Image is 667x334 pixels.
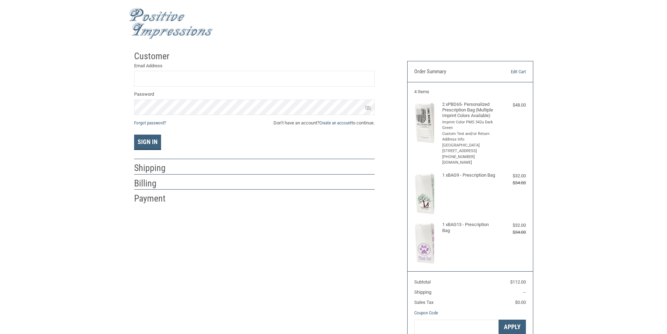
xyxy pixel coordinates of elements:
div: $34.00 [498,179,526,186]
h4: 1 x BAG13 - Prescription Bag [442,222,496,233]
h4: 2 x PBD65- Personalized Prescription Bag (Multiple Imprint Colors Available) [442,102,496,119]
div: $48.00 [498,102,526,109]
span: Sales Tax [414,300,433,305]
span: Don’t have an account? to continue. [273,120,375,127]
h2: Payment [134,193,175,204]
a: Coupon Code [414,310,438,315]
li: Imprint Color PMS 342u Dark Green [442,120,496,131]
span: Subtotal [414,279,431,285]
h4: 1 x BAG9 - Prescription Bag [442,172,496,178]
div: $34.00 [498,229,526,236]
h2: Customer [134,50,175,62]
span: $0.00 [515,300,526,305]
h3: 4 Items [414,89,526,95]
li: Custom Text and/or Return Address Info [GEOGRAPHIC_DATA] [STREET_ADDRESS] [PHONE_NUMBER] [DOMAIN_... [442,131,496,166]
label: Password [134,91,375,98]
a: Create an account [319,120,352,125]
span: -- [523,289,526,295]
label: Email Address [134,62,375,69]
h2: Billing [134,178,175,189]
span: $112.00 [510,279,526,285]
a: Edit Cart [490,68,526,75]
button: Sign In [134,135,161,150]
span: Shipping [414,289,431,295]
div: $32.00 [498,222,526,229]
a: Forgot password? [134,120,166,125]
h2: Shipping [134,162,175,174]
img: Positive Impressions [129,8,213,39]
h3: Order Summary [414,68,490,75]
div: $32.00 [498,172,526,179]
